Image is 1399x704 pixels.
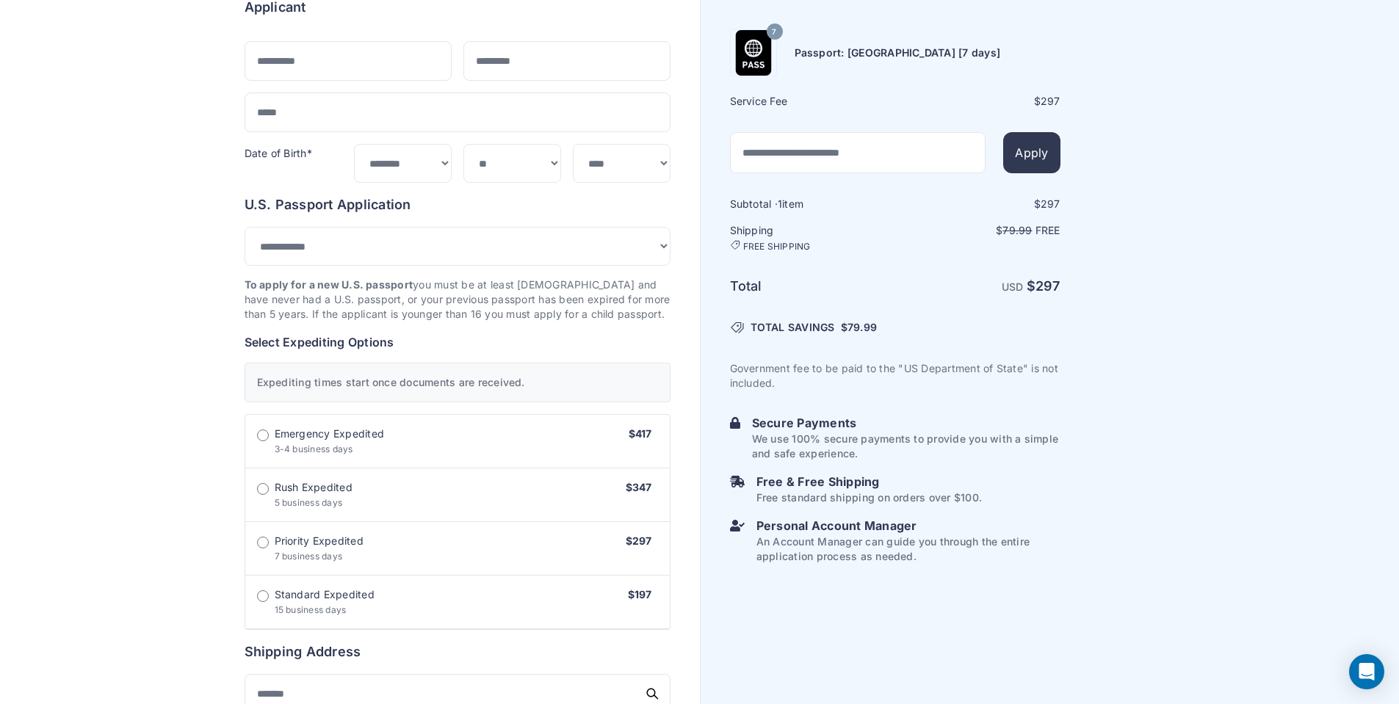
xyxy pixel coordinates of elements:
[1027,278,1060,294] strong: $
[756,473,982,490] h6: Free & Free Shipping
[731,30,776,76] img: Product Name
[275,427,385,441] span: Emergency Expedited
[1002,280,1024,293] span: USD
[275,551,343,562] span: 7 business days
[245,195,670,215] h6: U.S. Passport Application
[752,414,1060,432] h6: Secure Payments
[1003,132,1060,173] button: Apply
[751,320,835,335] span: TOTAL SAVINGS
[897,94,1060,109] div: $
[275,534,364,548] span: Priority Expedited
[1035,278,1060,294] span: 297
[245,363,670,402] div: Expediting times start once documents are received.
[1002,224,1032,236] span: 79.99
[897,197,1060,211] div: $
[795,46,1001,60] h6: Passport: [GEOGRAPHIC_DATA] [7 days]
[730,223,894,253] h6: Shipping
[275,604,347,615] span: 15 business days
[275,480,353,495] span: Rush Expedited
[275,443,353,454] span: 3-4 business days
[245,147,312,159] label: Date of Birth*
[847,321,877,333] span: 79.99
[245,277,670,322] p: you must be at least [DEMOGRAPHIC_DATA] and have never had a U.S. passport, or your previous pass...
[778,197,782,210] span: 1
[628,588,652,600] span: $197
[626,481,652,493] span: $347
[626,534,652,547] span: $297
[730,94,894,109] h6: Service Fee
[756,490,982,505] p: Free standard shipping on orders over $100.
[756,517,1060,534] h6: Personal Account Manager
[275,497,343,508] span: 5 business days
[756,534,1060,564] p: An Account Manager can guide you through the entire application process as needed.
[1041,197,1060,210] span: 297
[245,278,413,291] strong: To apply for a new U.S. passport
[730,361,1060,391] p: Government fee to be paid to the "US Department of State" is not included.
[245,642,670,662] h6: Shipping Address
[245,333,670,351] h6: Select Expediting Options
[730,197,894,211] h6: Subtotal · item
[730,276,894,297] h6: Total
[772,22,776,41] span: 7
[752,432,1060,461] p: We use 100% secure payments to provide you with a simple and safe experience.
[1035,224,1060,236] span: Free
[629,427,652,440] span: $417
[1041,95,1060,107] span: 297
[841,320,877,335] span: $
[743,241,811,253] span: FREE SHIPPING
[897,223,1060,238] p: $
[275,587,375,602] span: Standard Expedited
[1349,654,1384,689] div: Open Intercom Messenger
